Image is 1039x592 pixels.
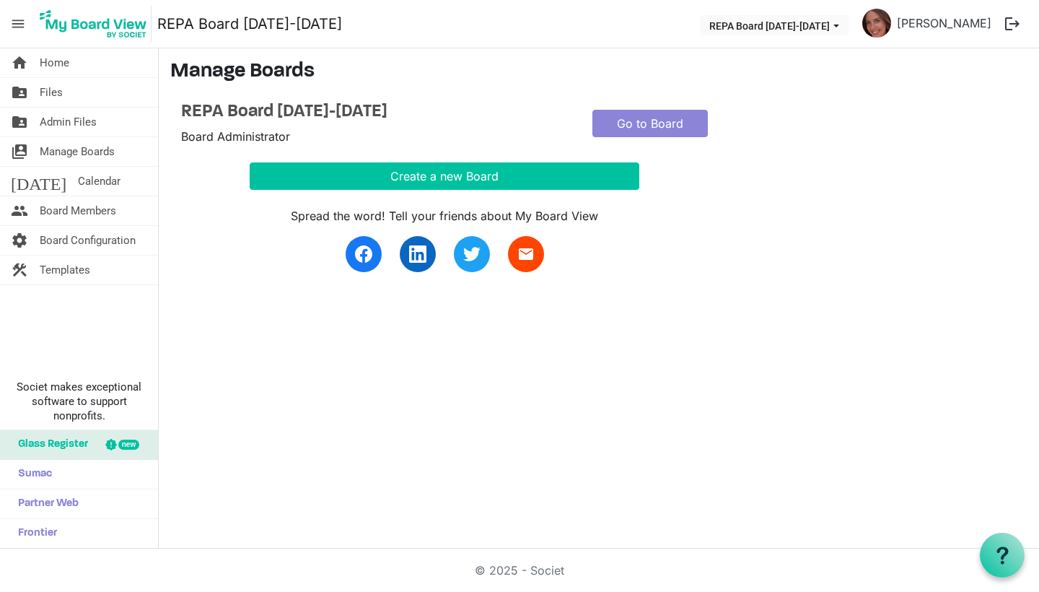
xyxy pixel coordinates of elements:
span: Board Configuration [40,226,136,255]
span: Manage Boards [40,137,115,166]
a: Go to Board [592,110,708,137]
span: Admin Files [40,108,97,136]
span: menu [4,10,32,38]
a: © 2025 - Societ [475,563,564,578]
img: My Board View Logo [35,6,152,42]
span: construction [11,256,28,284]
img: twitter.svg [463,245,481,263]
span: home [11,48,28,77]
div: Spread the word! Tell your friends about My Board View [250,207,639,225]
span: Board Members [40,196,116,225]
span: Board Administrator [181,129,290,144]
span: switch_account [11,137,28,166]
a: email [508,236,544,272]
a: REPA Board [DATE]-[DATE] [181,102,571,123]
span: Calendar [78,167,120,196]
span: folder_shared [11,78,28,107]
span: Sumac [11,460,52,489]
img: aLB5LVcGR_PCCk3EizaQzfhNfgALuioOsRVbMr9Zq1CLdFVQUAcRzChDQbMFezouKt6echON3eNsO59P8s_Ojg_thumb.png [862,9,891,38]
img: facebook.svg [355,245,372,263]
div: new [118,440,139,450]
span: [DATE] [11,167,66,196]
a: [PERSON_NAME] [891,9,997,38]
span: Frontier [11,519,57,548]
img: linkedin.svg [409,245,426,263]
span: Societ makes exceptional software to support nonprofits. [6,380,152,423]
h3: Manage Boards [170,60,1027,84]
a: REPA Board [DATE]-[DATE] [157,9,342,38]
span: people [11,196,28,225]
span: Home [40,48,69,77]
span: folder_shared [11,108,28,136]
button: logout [997,9,1027,39]
span: Templates [40,256,90,284]
span: settings [11,226,28,255]
button: Create a new Board [250,162,639,190]
button: REPA Board 2025-2026 dropdownbutton [700,15,849,35]
a: My Board View Logo [35,6,157,42]
span: Partner Web [11,489,79,518]
span: email [517,245,535,263]
span: Glass Register [11,430,88,459]
span: Files [40,78,63,107]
